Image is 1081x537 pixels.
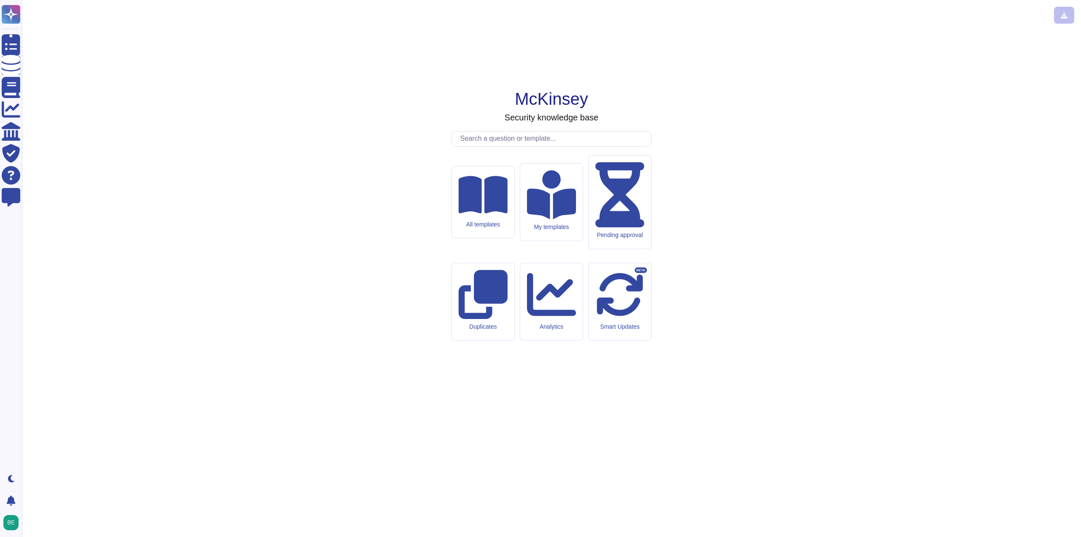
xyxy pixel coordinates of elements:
[459,323,508,330] div: Duplicates
[527,224,576,231] div: My templates
[595,232,644,239] div: Pending approval
[635,267,647,273] div: BETA
[459,221,508,228] div: All templates
[527,323,576,330] div: Analytics
[595,323,644,330] div: Smart Updates
[456,131,651,146] input: Search a question or template...
[2,513,24,532] button: user
[515,89,588,109] h1: McKinsey
[505,112,598,123] h3: Security knowledge base
[3,515,19,530] img: user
